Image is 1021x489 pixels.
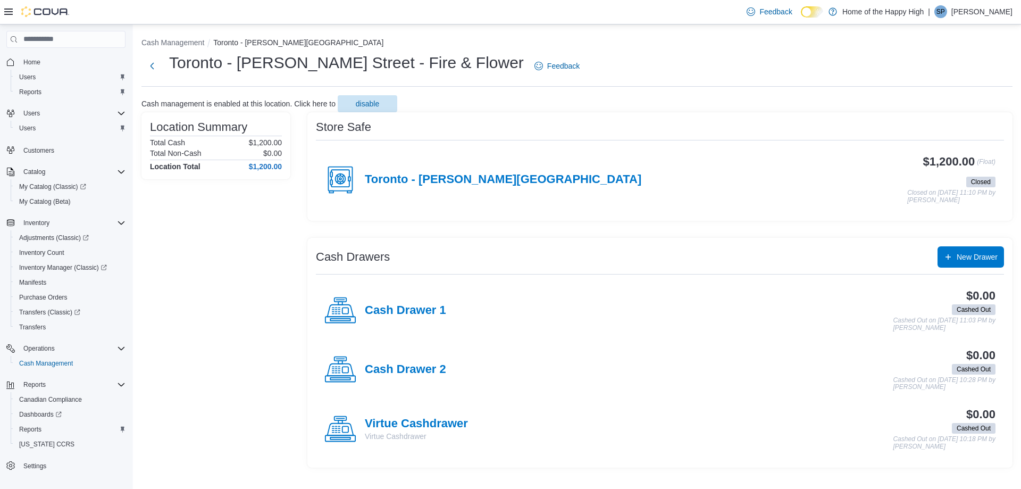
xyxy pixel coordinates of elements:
[19,293,68,302] span: Purchase Orders
[365,173,641,187] h4: Toronto - [PERSON_NAME][GEOGRAPHIC_DATA]
[15,71,40,84] a: Users
[23,344,55,353] span: Operations
[249,138,282,147] p: $1,200.00
[936,5,945,18] span: SP
[19,217,125,229] span: Inventory
[893,317,995,331] p: Cashed Out on [DATE] 11:03 PM by [PERSON_NAME]
[966,408,995,421] h3: $0.00
[11,422,130,437] button: Reports
[15,122,125,135] span: Users
[15,408,66,421] a: Dashboards
[19,425,41,434] span: Reports
[2,377,130,392] button: Reports
[952,423,995,434] span: Cashed Out
[971,177,991,187] span: Closed
[547,61,580,71] span: Feedback
[977,155,995,175] p: (Float)
[15,357,125,370] span: Cash Management
[19,73,36,81] span: Users
[150,149,202,158] h6: Total Non-Cash
[150,138,185,147] h6: Total Cash
[11,245,130,260] button: Inventory Count
[15,321,50,334] a: Transfers
[2,106,130,121] button: Users
[365,431,468,442] p: Virtue Cashdrawer
[957,252,998,262] span: New Drawer
[19,263,107,272] span: Inventory Manager (Classic)
[365,304,446,318] h4: Cash Drawer 1
[11,392,130,407] button: Canadian Compliance
[966,349,995,362] h3: $0.00
[15,321,125,334] span: Transfers
[19,56,45,69] a: Home
[11,407,130,422] a: Dashboards
[19,410,62,419] span: Dashboards
[11,179,130,194] a: My Catalog (Classic)
[19,323,46,331] span: Transfers
[19,278,46,287] span: Manifests
[19,107,44,120] button: Users
[11,194,130,209] button: My Catalog (Beta)
[957,305,991,314] span: Cashed Out
[530,55,584,77] a: Feedback
[15,261,125,274] span: Inventory Manager (Classic)
[19,378,50,391] button: Reports
[19,55,125,69] span: Home
[15,246,69,259] a: Inventory Count
[316,121,371,134] h3: Store Safe
[15,231,93,244] a: Adjustments (Classic)
[316,251,390,263] h3: Cash Drawers
[263,149,282,158] p: $0.00
[2,458,130,474] button: Settings
[141,38,204,47] button: Cash Management
[952,304,995,315] span: Cashed Out
[15,180,125,193] span: My Catalog (Classic)
[11,320,130,335] button: Transfers
[19,234,89,242] span: Adjustments (Classic)
[15,423,125,436] span: Reports
[11,305,130,320] a: Transfers (Classic)
[23,58,40,67] span: Home
[213,38,383,47] button: Toronto - [PERSON_NAME][GEOGRAPHIC_DATA]
[15,195,75,208] a: My Catalog (Beta)
[23,462,46,470] span: Settings
[19,342,59,355] button: Operations
[19,395,82,404] span: Canadian Compliance
[15,291,72,304] a: Purchase Orders
[356,98,379,109] span: disable
[141,55,163,77] button: Next
[957,364,991,374] span: Cashed Out
[15,261,111,274] a: Inventory Manager (Classic)
[15,195,125,208] span: My Catalog (Beta)
[15,86,125,98] span: Reports
[15,438,79,451] a: [US_STATE] CCRS
[19,217,54,229] button: Inventory
[934,5,947,18] div: Steven Pike
[15,231,125,244] span: Adjustments (Classic)
[19,165,49,178] button: Catalog
[169,52,524,73] h1: Toronto - [PERSON_NAME] Street - Fire & Flower
[21,6,69,17] img: Cova
[23,146,54,155] span: Customers
[15,423,46,436] a: Reports
[19,143,125,156] span: Customers
[11,121,130,136] button: Users
[19,440,74,449] span: [US_STATE] CCRS
[966,289,995,302] h3: $0.00
[938,246,1004,268] button: New Drawer
[19,107,125,120] span: Users
[759,6,792,17] span: Feedback
[801,6,823,18] input: Dark Mode
[19,124,36,132] span: Users
[19,248,64,257] span: Inventory Count
[11,260,130,275] a: Inventory Manager (Classic)
[15,71,125,84] span: Users
[23,109,40,118] span: Users
[966,177,995,187] span: Closed
[15,306,85,319] a: Transfers (Classic)
[19,359,73,368] span: Cash Management
[365,417,468,431] h4: Virtue Cashdrawer
[11,70,130,85] button: Users
[19,197,71,206] span: My Catalog (Beta)
[15,438,125,451] span: Washington CCRS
